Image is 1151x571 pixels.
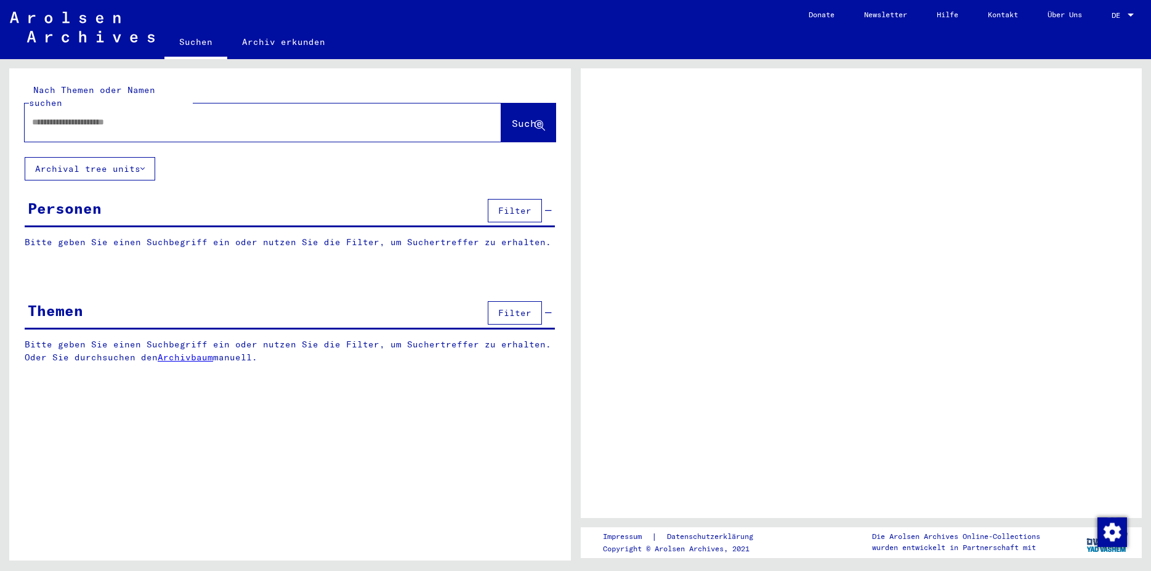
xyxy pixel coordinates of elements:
span: Suche [512,117,543,129]
img: yv_logo.png [1084,527,1130,557]
p: Die Arolsen Archives Online-Collections [872,531,1040,542]
span: Filter [498,205,531,216]
button: Archival tree units [25,157,155,180]
p: Bitte geben Sie einen Suchbegriff ein oder nutzen Sie die Filter, um Suchertreffer zu erhalten. [25,236,555,249]
div: | [603,530,768,543]
button: Filter [488,199,542,222]
div: Themen [28,299,83,322]
a: Archiv erkunden [227,27,340,57]
span: Filter [498,307,531,318]
span: DE [1112,11,1125,20]
p: Bitte geben Sie einen Suchbegriff ein oder nutzen Sie die Filter, um Suchertreffer zu erhalten. O... [25,338,555,364]
button: Suche [501,103,555,142]
img: Zustimmung ändern [1097,517,1127,547]
p: wurden entwickelt in Partnerschaft mit [872,542,1040,553]
a: Datenschutzerklärung [657,530,768,543]
p: Copyright © Arolsen Archives, 2021 [603,543,768,554]
button: Filter [488,301,542,325]
div: Personen [28,197,102,219]
a: Impressum [603,530,652,543]
div: Zustimmung ändern [1097,517,1126,546]
a: Suchen [164,27,227,59]
img: Arolsen_neg.svg [10,12,155,43]
mat-label: Nach Themen oder Namen suchen [29,84,155,108]
a: Archivbaum [158,352,213,363]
